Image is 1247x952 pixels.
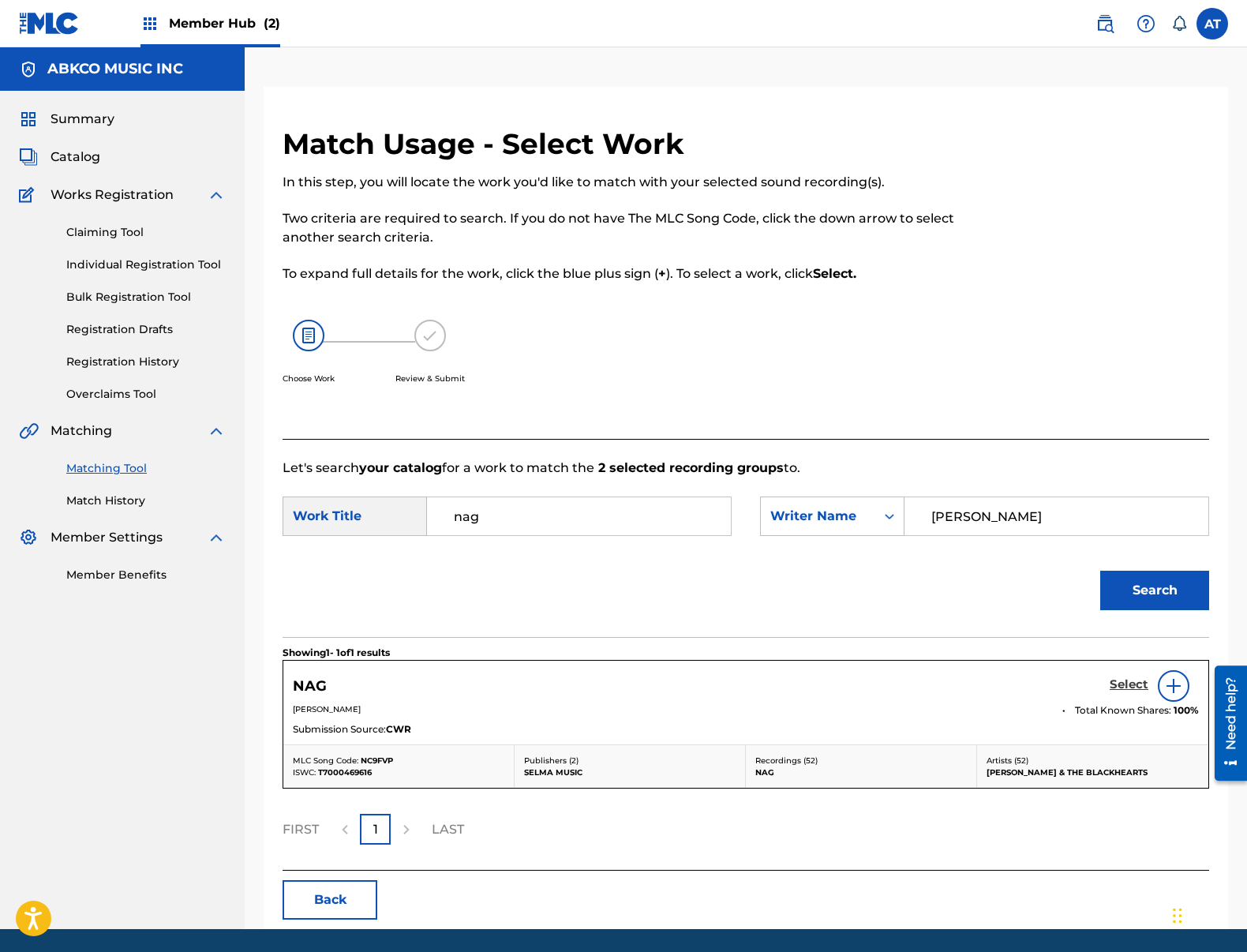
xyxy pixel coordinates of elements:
[1164,677,1183,695] img: info
[51,148,100,167] span: Catalog
[813,266,856,281] strong: Select.
[19,110,114,129] a: SummarySummary
[66,460,226,477] a: Matching Tool
[66,257,226,273] a: Individual Registration Tool
[755,755,967,766] p: Recordings ( 52 )
[207,528,226,547] img: expand
[1168,876,1247,952] iframe: Chat Widget
[19,148,100,167] a: CatalogCatalog
[1110,677,1148,692] h5: Select
[658,266,666,281] strong: +
[293,320,324,351] img: 26af456c4569493f7445.svg
[283,459,1209,478] p: Let's search for a work to match the to.
[264,16,280,31] span: (2)
[207,422,226,440] img: expand
[1095,14,1114,33] img: search
[51,422,112,440] span: Matching
[47,60,183,78] h5: ABKCO MUSIC INC
[283,173,996,192] p: In this step, you will locate the work you'd like to match with your selected sound recording(s).
[373,820,378,839] p: 1
[19,528,38,547] img: Member Settings
[770,507,866,526] div: Writer Name
[293,767,316,778] span: ISWC:
[524,755,736,766] p: Publishers ( 2 )
[51,186,174,204] span: Works Registration
[1203,659,1247,786] iframe: Resource Center
[1171,16,1187,32] div: Notifications
[414,320,446,351] img: 173f8e8b57e69610e344.svg
[1089,8,1121,39] a: Public Search
[524,766,736,778] p: SELMA MUSIC
[283,126,692,162] h2: Match Usage - Select Work
[1100,571,1209,610] button: Search
[19,186,39,204] img: Works Registration
[283,880,377,920] button: Back
[283,264,996,283] p: To expand full details for the work, click the blue plus sign ( ). To select a work, click
[66,493,226,509] a: Match History
[293,704,361,714] span: [PERSON_NAME]
[318,767,372,778] span: T7000469616
[51,528,163,547] span: Member Settings
[1174,703,1199,718] span: 100 %
[283,209,996,247] p: Two criteria are required to search. If you do not have The MLC Song Code, click the down arrow t...
[51,110,114,129] span: Summary
[66,567,226,583] a: Member Benefits
[19,110,38,129] img: Summary
[361,755,393,766] span: NC9FVP
[1137,14,1155,33] img: help
[293,677,327,695] h5: NAG
[293,755,358,766] span: MLC Song Code:
[386,722,411,736] span: CWR
[19,148,38,167] img: Catalog
[987,755,1199,766] p: Artists ( 52 )
[140,14,159,33] img: Top Rightsholders
[283,646,390,660] p: Showing 1 - 1 of 1 results
[169,14,280,32] span: Member Hub
[19,422,39,440] img: Matching
[66,224,226,241] a: Claiming Tool
[19,60,38,79] img: Accounts
[987,766,1199,778] p: [PERSON_NAME] & THE BLACKHEARTS
[1173,892,1182,939] div: Drag
[594,460,784,475] strong: 2 selected recording groups
[1130,8,1162,39] div: Help
[1075,703,1174,718] span: Total Known Shares:
[66,321,226,338] a: Registration Drafts
[19,12,80,35] img: MLC Logo
[432,820,464,839] p: LAST
[359,460,442,475] strong: your catalog
[1196,8,1228,39] div: User Menu
[66,386,226,403] a: Overclaims Tool
[207,186,226,204] img: expand
[66,289,226,305] a: Bulk Registration Tool
[66,354,226,370] a: Registration History
[283,373,335,384] p: Choose Work
[283,478,1209,637] form: Search Form
[283,820,319,839] p: FIRST
[293,722,386,736] span: Submission Source:
[395,373,465,384] p: Review & Submit
[755,766,967,778] p: NAG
